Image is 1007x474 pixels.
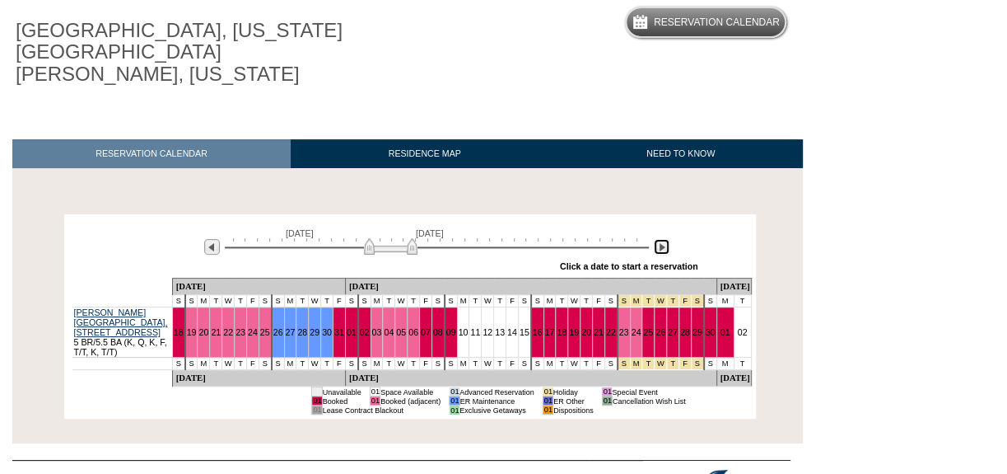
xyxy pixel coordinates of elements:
[433,327,443,337] a: 08
[185,295,198,307] td: S
[553,397,594,406] td: ER Other
[495,327,505,337] a: 13
[654,239,669,255] img: Next
[469,295,482,307] td: T
[273,327,283,337] a: 26
[296,358,309,370] td: T
[333,358,345,370] td: F
[543,387,552,397] td: 01
[235,327,245,337] a: 23
[738,327,748,337] a: 02
[172,358,184,370] td: S
[223,327,233,337] a: 22
[174,327,184,337] a: 18
[494,358,506,370] td: T
[210,295,222,307] td: T
[309,358,321,370] td: W
[383,295,395,307] td: T
[172,279,345,295] td: [DATE]
[358,295,371,307] td: S
[557,327,566,337] a: 18
[309,295,321,307] td: W
[322,406,441,415] td: Lease Contract Blackout
[642,295,655,307] td: Thanksgiving
[568,358,580,370] td: W
[12,16,381,88] h1: [GEOGRAPHIC_DATA], [US_STATE][GEOGRAPHIC_DATA][PERSON_NAME], [US_STATE]
[642,358,655,370] td: Thanksgiving
[680,327,690,337] a: 28
[312,397,322,406] td: 01
[655,327,665,337] a: 26
[384,327,394,337] a: 04
[606,327,616,337] a: 22
[667,295,679,307] td: Thanksgiving
[210,358,222,370] td: T
[592,295,604,307] td: F
[692,327,702,337] a: 29
[556,358,568,370] td: T
[679,358,692,370] td: Thanksgiving
[704,358,716,370] td: S
[187,327,197,337] a: 19
[272,295,284,307] td: S
[630,295,642,307] td: Thanksgiving
[720,327,730,337] a: 01
[482,358,494,370] td: W
[431,358,444,370] td: S
[545,327,555,337] a: 17
[322,397,361,406] td: Booked
[408,358,420,370] td: T
[668,327,678,337] a: 27
[204,239,220,255] img: Previous
[604,295,617,307] td: S
[716,358,734,370] td: M
[734,295,751,307] td: T
[602,387,612,397] td: 01
[222,358,235,370] td: W
[321,295,333,307] td: T
[408,295,420,307] td: T
[380,387,441,397] td: Space Available
[321,358,333,370] td: T
[211,327,221,337] a: 21
[172,370,345,387] td: [DATE]
[531,358,543,370] td: S
[581,327,591,337] a: 20
[618,358,630,370] td: Thanksgiving
[531,295,543,307] td: S
[457,358,469,370] td: M
[604,358,617,370] td: S
[334,327,344,337] a: 31
[469,358,482,370] td: T
[520,327,529,337] a: 15
[569,327,579,337] a: 19
[246,358,259,370] td: F
[446,327,456,337] a: 09
[602,397,612,406] td: 01
[395,358,408,370] td: W
[72,307,173,358] td: 5 BR/5.5 BA (K, Q, K, F, T/T, K, T/T)
[716,295,734,307] td: M
[483,327,492,337] a: 12
[312,387,322,397] td: 01
[450,406,459,415] td: 01
[371,295,383,307] td: M
[246,295,259,307] td: F
[371,358,383,370] td: M
[507,327,517,337] a: 14
[594,327,604,337] a: 21
[198,358,210,370] td: M
[560,261,698,271] div: Click a date to start a reservation
[450,397,459,406] td: 01
[291,139,559,168] a: RESIDENCE MAP
[347,327,357,337] a: 01
[518,295,530,307] td: S
[543,406,552,415] td: 01
[222,295,235,307] td: W
[459,387,534,397] td: Advanced Reservation
[198,327,208,337] a: 20
[655,295,667,307] td: Thanksgiving
[643,327,653,337] a: 25
[345,370,716,387] td: [DATE]
[445,358,457,370] td: S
